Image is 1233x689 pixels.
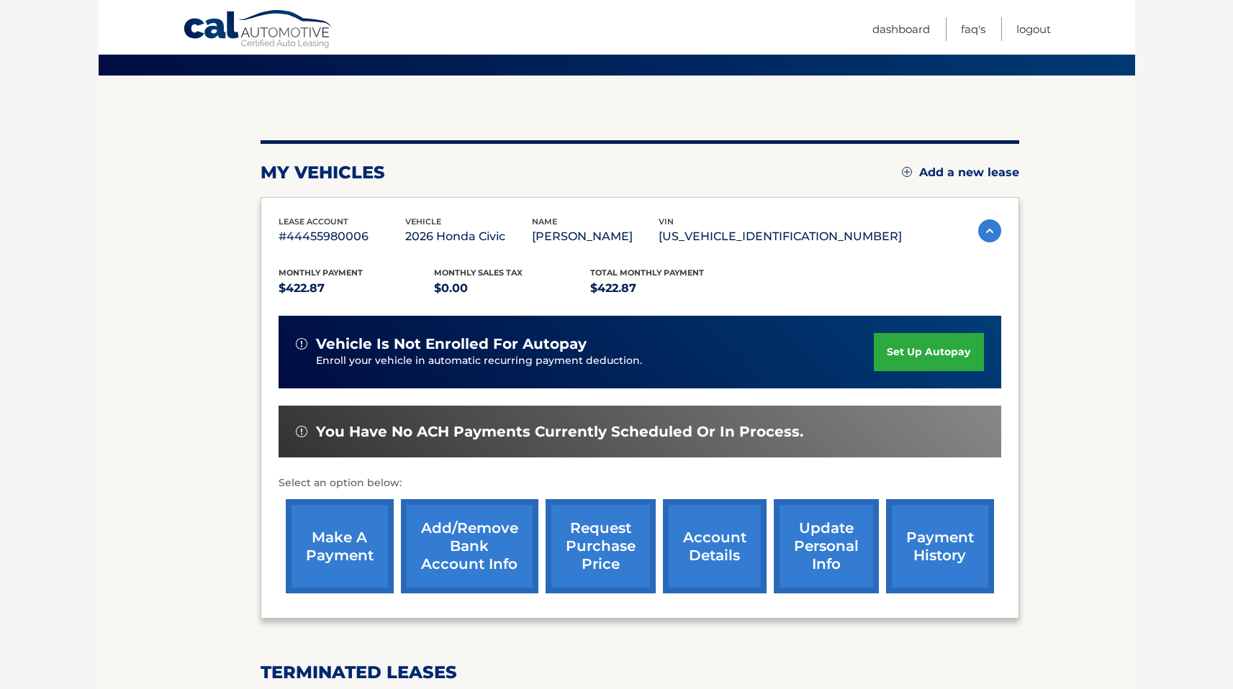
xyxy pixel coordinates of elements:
[434,268,523,278] span: Monthly sales Tax
[296,338,307,350] img: alert-white.svg
[590,278,746,298] p: $422.87
[774,499,879,593] a: update personal info
[874,333,983,371] a: set up autopay
[316,335,587,353] span: vehicle is not enrolled for autopay
[872,17,930,41] a: Dashboard
[434,278,590,298] p: $0.00
[659,227,902,247] p: [US_VEHICLE_IDENTIFICATION_NUMBER]
[279,475,1001,492] p: Select an option below:
[902,167,912,177] img: add.svg
[279,216,348,227] span: lease account
[405,227,532,247] p: 2026 Honda Civic
[961,17,985,41] a: FAQ's
[261,662,1019,683] h2: terminated leases
[296,426,307,437] img: alert-white.svg
[183,9,334,51] a: Cal Automotive
[316,353,875,369] p: Enroll your vehicle in automatic recurring payment deduction.
[1016,17,1051,41] a: Logout
[279,268,363,278] span: Monthly Payment
[401,499,538,593] a: Add/Remove bank account info
[279,227,405,247] p: #44455980006
[902,165,1019,180] a: Add a new lease
[532,227,659,247] p: [PERSON_NAME]
[663,499,767,593] a: account details
[316,423,803,441] span: You have no ACH payments currently scheduled or in process.
[590,268,704,278] span: Total Monthly Payment
[286,499,394,593] a: make a payment
[405,216,441,227] span: vehicle
[659,216,674,227] span: vin
[532,216,557,227] span: name
[978,219,1001,242] img: accordion-active.svg
[546,499,656,593] a: request purchase price
[261,162,385,183] h2: my vehicles
[279,278,435,298] p: $422.87
[886,499,994,593] a: payment history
